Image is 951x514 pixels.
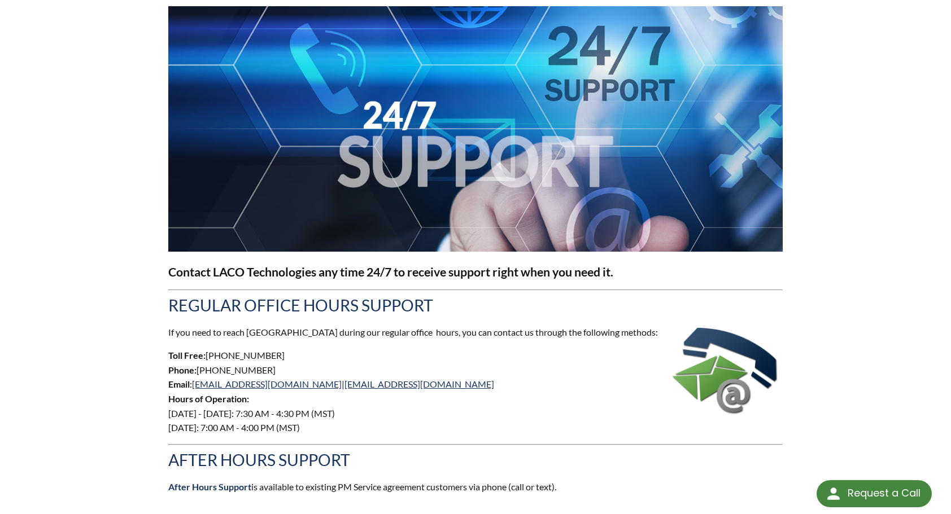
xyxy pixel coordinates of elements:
[344,379,494,389] a: [EMAIL_ADDRESS][DOMAIN_NAME]
[192,379,342,389] a: [EMAIL_ADDRESS][DOMAIN_NAME]
[825,485,843,503] img: round button
[817,480,932,507] div: Request a Call
[670,325,783,422] img: contact_us.png
[168,393,249,404] strong: Hours of Operation:
[168,480,783,494] p: is available to existing PM Service agreement customers via phone (call or text).
[168,364,197,375] strong: Phone:
[168,379,190,389] strong: Email
[848,480,921,506] div: Request a Call
[168,296,433,315] span: REGULAR OFFICE HOURS SUPPORT
[168,265,613,279] strong: Contact LACO Technologies any time 24/7 to receive support right when you need it.
[168,348,783,435] p: [PHONE_NUMBER] [PHONE_NUMBER] : | [DATE] - [DATE]: 7:30 AM - 4:30 PM (MST) [DATE]: 7:00 AM - 4:00...
[168,325,783,340] p: If you need to reach [GEOGRAPHIC_DATA] during our regular office hours, you can contact us throug...
[168,481,251,492] strong: After Hours Support
[168,350,206,361] strong: Toll Free:
[168,6,783,252] img: 2021-24-7-Support.jpg
[168,450,350,469] span: AFTER HOURS SUPPORT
